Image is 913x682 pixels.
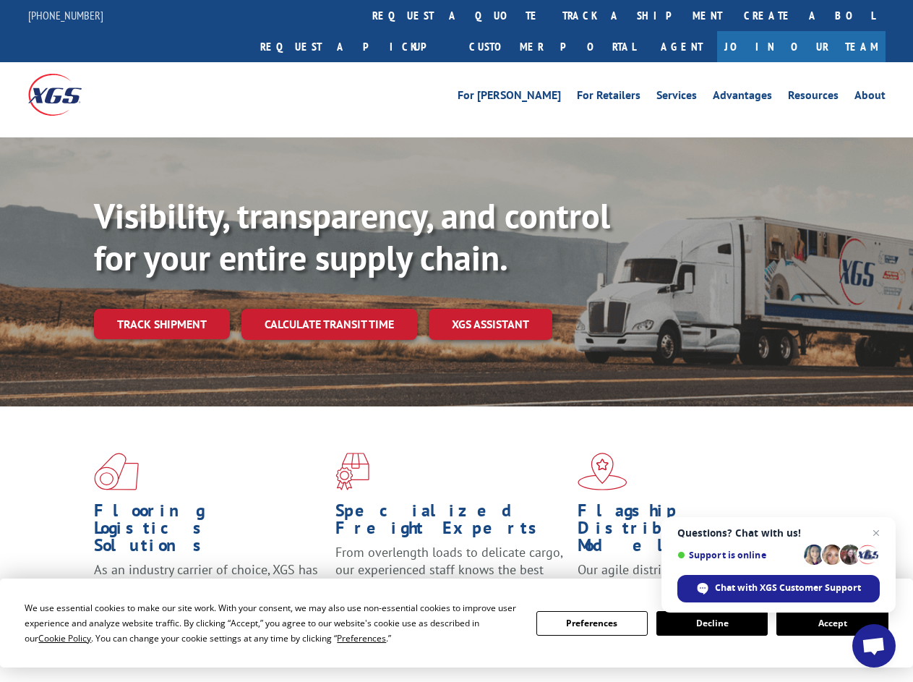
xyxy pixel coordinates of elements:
[854,90,886,106] a: About
[578,453,627,490] img: xgs-icon-flagship-distribution-model-red
[94,502,325,561] h1: Flooring Logistics Solutions
[578,561,804,613] span: Our agile distribution network gives you nationwide inventory management on demand.
[536,611,648,636] button: Preferences
[852,624,896,668] div: Open chat
[577,90,640,106] a: For Retailers
[335,502,566,544] h1: Specialized Freight Experts
[28,8,103,22] a: [PHONE_NUMBER]
[337,632,386,644] span: Preferences
[94,453,139,490] img: xgs-icon-total-supply-chain-intelligence-red
[717,31,886,62] a: Join Our Team
[715,581,861,594] span: Chat with XGS Customer Support
[335,453,369,490] img: xgs-icon-focused-on-flooring-red
[788,90,839,106] a: Resources
[94,561,318,613] span: As an industry carrier of choice, XGS has brought innovation and dedication to flooring logistics...
[94,193,610,280] b: Visibility, transparency, and control for your entire supply chain.
[867,524,885,542] span: Close chat
[241,309,417,340] a: Calculate transit time
[677,575,880,602] div: Chat with XGS Customer Support
[656,611,768,636] button: Decline
[25,600,518,646] div: We use essential cookies to make our site work. With your consent, we may also use non-essential ...
[656,90,697,106] a: Services
[677,550,799,560] span: Support is online
[458,31,646,62] a: Customer Portal
[776,611,888,636] button: Accept
[94,309,230,339] a: Track shipment
[458,90,561,106] a: For [PERSON_NAME]
[249,31,458,62] a: Request a pickup
[578,502,808,561] h1: Flagship Distribution Model
[713,90,772,106] a: Advantages
[646,31,717,62] a: Agent
[38,632,91,644] span: Cookie Policy
[429,309,552,340] a: XGS ASSISTANT
[335,544,566,608] p: From overlength loads to delicate cargo, our experienced staff knows the best way to move your fr...
[677,527,880,539] span: Questions? Chat with us!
